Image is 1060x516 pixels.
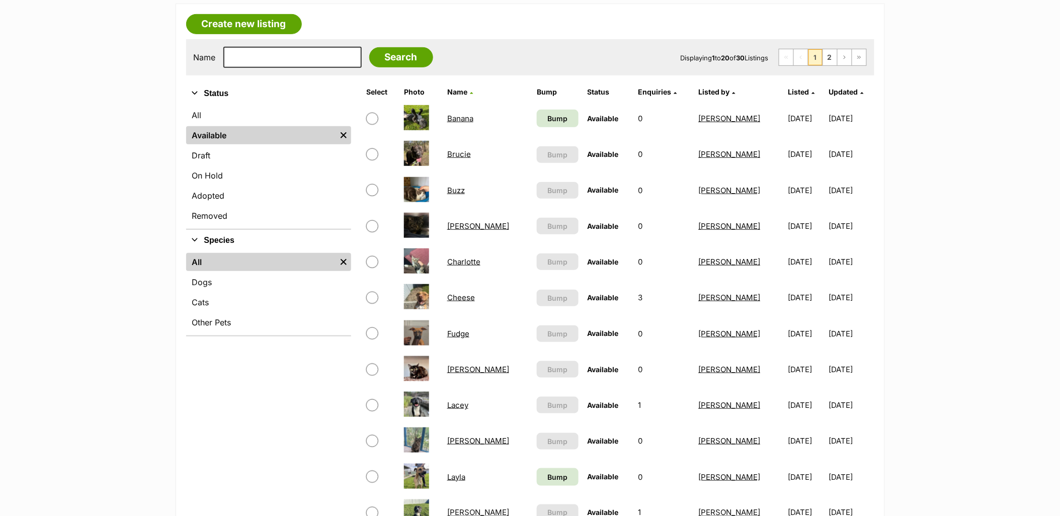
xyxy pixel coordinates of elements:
span: Page 1 [808,49,823,65]
span: Updated [829,88,858,96]
a: [PERSON_NAME] [699,472,761,482]
td: [DATE] [784,173,828,208]
a: Remove filter [336,126,351,144]
span: Listed by [699,88,730,96]
a: Listed by [699,88,736,96]
td: [DATE] [784,280,828,315]
div: Status [186,104,351,229]
button: Species [186,234,351,247]
button: Status [186,87,351,100]
span: First page [779,49,793,65]
a: Fudge [447,329,469,338]
td: [DATE] [829,388,873,422]
span: Available [588,150,619,158]
td: 0 [634,423,694,458]
td: 0 [634,101,694,136]
a: Next page [838,49,852,65]
span: Bump [547,256,567,267]
span: Name [447,88,467,96]
td: [DATE] [784,101,828,136]
td: [DATE] [829,209,873,243]
a: [PERSON_NAME] [699,436,761,446]
td: [DATE] [829,352,873,387]
button: Bump [537,397,579,413]
span: Listed [788,88,809,96]
a: Listed [788,88,815,96]
a: Draft [186,146,351,164]
a: Page 2 [823,49,837,65]
a: [PERSON_NAME] [699,257,761,267]
a: [PERSON_NAME] [699,329,761,338]
a: [PERSON_NAME] [699,365,761,374]
td: 3 [634,280,694,315]
a: Bump [537,468,579,486]
a: Removed [186,207,351,225]
input: Search [369,47,433,67]
a: Create new listing [186,14,302,34]
a: [PERSON_NAME] [699,400,761,410]
span: Bump [547,293,567,303]
span: Bump [547,436,567,447]
span: Available [588,365,619,374]
button: Bump [537,182,579,199]
td: [DATE] [784,388,828,422]
td: 1 [634,388,694,422]
nav: Pagination [779,49,867,66]
button: Bump [537,290,579,306]
td: [DATE] [784,460,828,494]
td: [DATE] [829,460,873,494]
td: 0 [634,173,694,208]
th: Select [362,84,399,100]
td: [DATE] [784,352,828,387]
a: Bump [537,110,579,127]
div: Species [186,251,351,335]
button: Bump [537,218,579,234]
span: Previous page [794,49,808,65]
a: Name [447,88,473,96]
span: Bump [547,221,567,231]
span: Available [588,329,619,337]
td: 0 [634,316,694,351]
a: On Hold [186,166,351,185]
th: Status [584,84,633,100]
a: Dogs [186,273,351,291]
td: 0 [634,460,694,494]
span: Bump [547,400,567,410]
a: Last page [852,49,866,65]
button: Bump [537,146,579,163]
td: 0 [634,352,694,387]
a: Enquiries [638,88,677,96]
td: [DATE] [784,423,828,458]
td: [DATE] [784,244,828,279]
td: [DATE] [829,280,873,315]
strong: 20 [721,54,730,62]
span: Bump [547,185,567,196]
span: Available [588,472,619,481]
a: [PERSON_NAME] [447,365,509,374]
strong: 1 [712,54,715,62]
button: Bump [537,361,579,378]
a: Updated [829,88,864,96]
a: All [186,253,336,271]
a: Adopted [186,187,351,205]
a: Buzz [447,186,465,195]
a: All [186,106,351,124]
a: [PERSON_NAME] [699,114,761,123]
td: 0 [634,137,694,171]
td: 0 [634,209,694,243]
td: [DATE] [829,423,873,458]
a: Charlotte [447,257,480,267]
td: [DATE] [829,316,873,351]
a: Layla [447,472,465,482]
span: Available [588,222,619,230]
button: Bump [537,325,579,342]
a: [PERSON_NAME] [699,293,761,302]
td: [DATE] [784,209,828,243]
span: Bump [547,328,567,339]
span: Displaying to of Listings [681,54,769,62]
a: [PERSON_NAME] [447,221,509,231]
td: [DATE] [784,316,828,351]
a: [PERSON_NAME] [699,149,761,159]
a: Available [186,126,336,144]
button: Bump [537,253,579,270]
